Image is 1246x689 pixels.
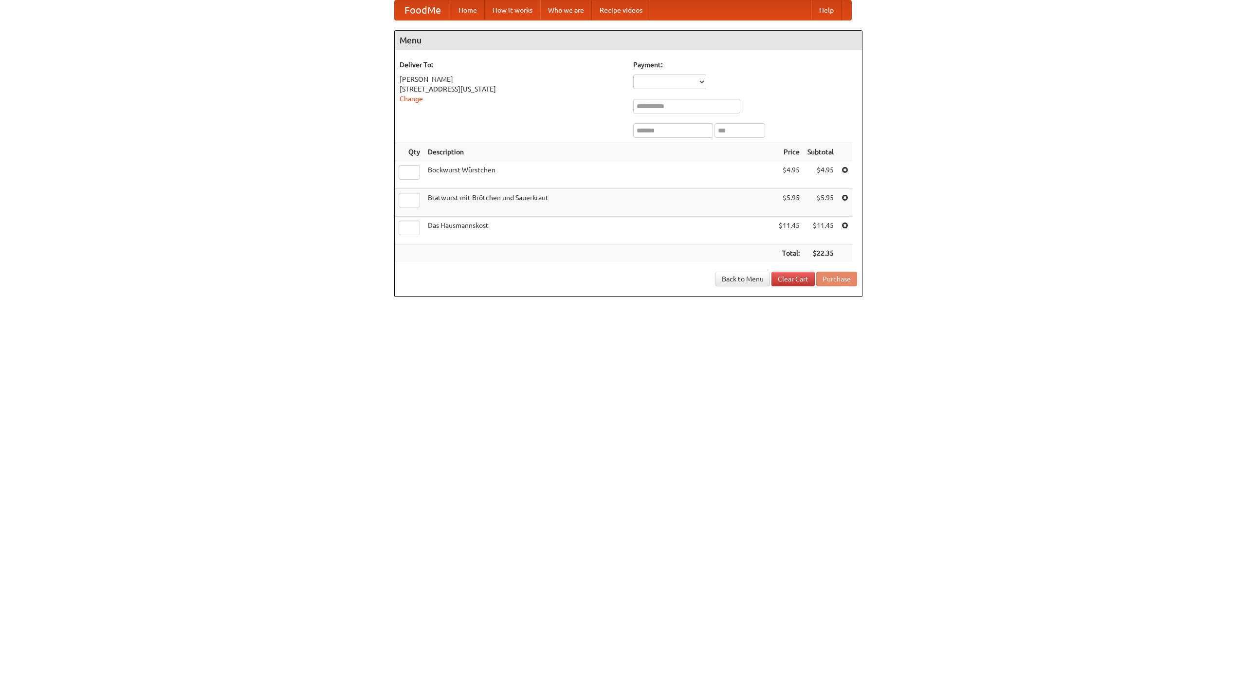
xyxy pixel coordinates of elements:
[771,272,815,286] a: Clear Cart
[395,143,424,161] th: Qty
[592,0,650,20] a: Recipe videos
[804,244,838,262] th: $22.35
[775,143,804,161] th: Price
[804,217,838,244] td: $11.45
[424,189,775,217] td: Bratwurst mit Brötchen und Sauerkraut
[400,84,623,94] div: [STREET_ADDRESS][US_STATE]
[540,0,592,20] a: Who we are
[811,0,842,20] a: Help
[424,217,775,244] td: Das Hausmannskost
[804,161,838,189] td: $4.95
[400,95,423,103] a: Change
[400,60,623,70] h5: Deliver To:
[451,0,485,20] a: Home
[816,272,857,286] button: Purchase
[775,161,804,189] td: $4.95
[633,60,857,70] h5: Payment:
[395,0,451,20] a: FoodMe
[775,217,804,244] td: $11.45
[775,189,804,217] td: $5.95
[804,189,838,217] td: $5.95
[395,31,862,50] h4: Menu
[715,272,770,286] a: Back to Menu
[424,161,775,189] td: Bockwurst Würstchen
[804,143,838,161] th: Subtotal
[775,244,804,262] th: Total:
[424,143,775,161] th: Description
[400,74,623,84] div: [PERSON_NAME]
[485,0,540,20] a: How it works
